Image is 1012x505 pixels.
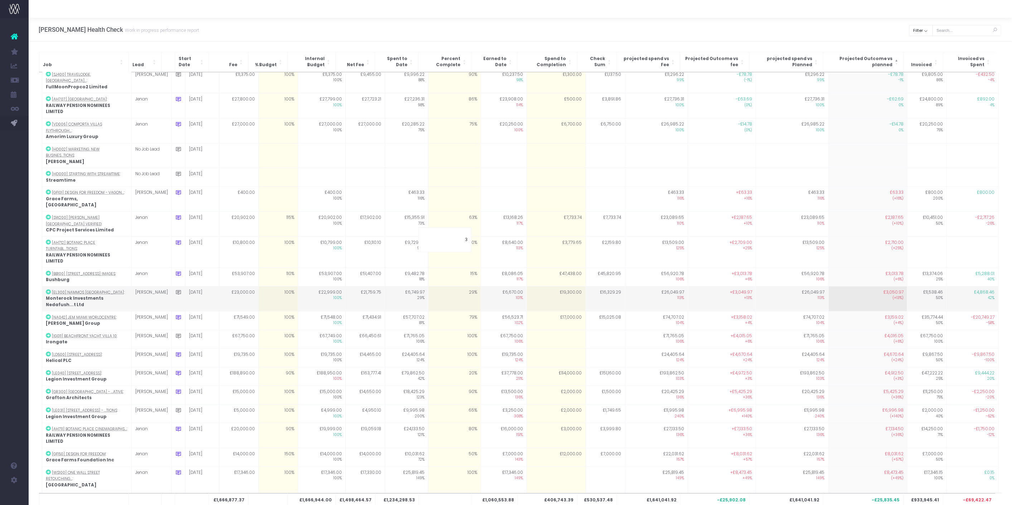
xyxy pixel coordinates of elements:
td: £10,451.00 [907,211,946,236]
td: : [42,187,132,212]
th: Job: Activate to invert sorting: Activate to invert sorting: Activate to sort: Activate to sort [39,52,129,72]
td: [PERSON_NAME] [132,330,172,348]
td: £47,222.22 [907,367,946,386]
th: Invoiced vs Spent: Activate to sort: Activate to sort: Activate to sort: Activate to sort [943,52,995,72]
span: Invoiced [911,62,932,68]
td: £19,735.00 [298,348,346,367]
td: [DATE] [185,187,219,212]
td: £7,000.00 [481,448,527,466]
td: : [42,68,132,93]
td: £10,237.50 [481,68,527,93]
td: Jenan [132,423,172,448]
td: £3,891.86 [586,93,625,118]
td: £67,750.00 [219,330,259,348]
td: [DATE] [185,236,219,268]
td: £17,330.00 [346,466,385,491]
td: £20,425.29 [625,386,688,404]
td: £13,509.00 [756,236,828,268]
td: £2,000.00 [527,405,586,423]
td: 100% [259,93,298,118]
span: Check Sum [581,56,606,68]
td: £27,000.00 [298,118,346,143]
td: £7,733.74 [586,211,625,236]
td: : [42,367,132,386]
td: £11,375.00 [219,68,259,93]
td: £22,031.62 [756,448,828,466]
th: Invoiced: Activate to sort: Activate to sort: Activate to sort: Activate to sort [904,52,943,72]
td: 90% [428,386,481,404]
td: £14,000.00 [219,448,259,466]
img: images/default_profile_image.png [9,491,20,501]
td: £53,907.00 [298,268,346,286]
td: £500.00 [527,93,586,118]
td: £11,296.22 [756,68,828,93]
td: £26,049.97 [756,286,828,311]
td: £10,799.00 [298,236,346,268]
td: £15,000.00 [298,386,346,404]
td: 100% [259,405,298,423]
td: £27,736.31 [756,93,828,118]
td: [DATE] [185,118,219,143]
td: £463.33 [756,187,828,212]
td: £24,405.64 [625,348,688,367]
td: £8,086.05 [481,268,527,286]
td: 20% [428,367,481,386]
td: : [42,448,132,466]
td: Jenan [132,268,172,286]
td: 100% [259,118,298,143]
td: £7,733.74 [527,211,586,236]
td: £23,089.65 [625,211,688,236]
th: Lead: Activate to sort: Activate to sort: Activate to sort: Activate to sort [129,52,161,72]
td: : [42,236,132,268]
td: Jenan [132,118,172,143]
th: projected spend vs Planned: Activate to sort: Activate to sort: Activate to sort: Activate to sort [749,52,823,72]
td: 90% [428,68,481,93]
td: [DATE] [185,268,219,286]
td: £74,707.02 [756,311,828,330]
td: No Job Lead [132,143,172,168]
td: £400.00 [298,187,346,212]
span: projected spend vs Fee [620,56,669,68]
td: [DATE] [185,448,219,466]
td: £19,735.00 [219,348,259,367]
td: £6,700.00 [527,118,586,143]
td: £2,000.00 [527,386,586,404]
td: £11,296.22 [625,68,688,93]
td: £47,438.00 [527,268,586,286]
th: Earned to Date: Activate to sort: Activate to sort: Activate to sort: Activate to sort [471,52,517,72]
td: £4,950.10 [346,405,385,423]
td: £23,908.00 [481,93,527,118]
td: £6,749.97 [385,286,428,311]
td: £10,800.00 [219,236,259,268]
td: £11,995.98 [756,405,828,423]
td: £3,250.00 [481,405,527,423]
td: £15,355.91 [385,211,428,236]
td: £151,160.00 [586,367,625,386]
td: [PERSON_NAME] [132,348,172,367]
td: £8,640.00 [481,236,527,268]
td: £27,000.00 [346,118,385,143]
td: £24,405.64 [756,348,828,367]
td: £10,031.62 [385,448,428,466]
td: 29% [428,286,481,311]
td: £3,000.00 [527,423,586,448]
td: 100% [259,348,298,367]
td: : [42,386,132,404]
td: [DATE] [185,348,219,367]
th: Spent to Date: Activate to sort: Activate to sort: Activate to sort: Activate to sort [375,52,418,72]
td: £18,425.29 [385,386,428,404]
td: £23,000.00 [219,286,259,311]
td: £25,819.45 [756,466,828,491]
td: £19,300.00 [527,286,586,311]
td: £11,375.00 [298,68,346,93]
td: £114,000.00 [527,367,586,386]
td: £800.00 [907,187,946,212]
td: [PERSON_NAME] [132,68,172,93]
td: 90% [259,423,298,448]
td: £79,862.50 [385,367,428,386]
td: £22,999.00 [298,286,346,311]
td: £9,867.50 [907,348,946,367]
td: [DATE] [185,330,219,348]
th: Projected Outcome vs fee: Activate to sort: Activate to sort: Activate to sort: Activate to sort [680,52,749,72]
td: £1,300.00 [527,68,586,93]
